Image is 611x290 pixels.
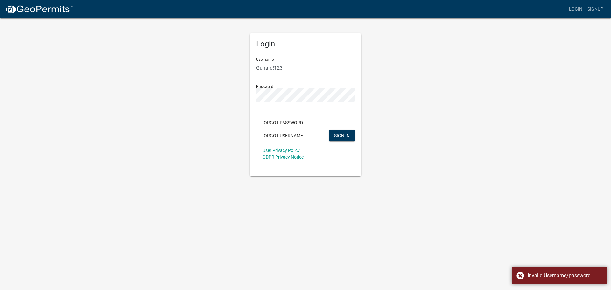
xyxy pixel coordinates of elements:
a: GDPR Privacy Notice [263,154,304,159]
div: Invalid Username/password [528,272,602,279]
h5: Login [256,39,355,49]
button: Forgot Password [256,117,308,128]
button: Forgot Username [256,130,308,141]
button: SIGN IN [329,130,355,141]
a: Signup [585,3,606,15]
span: SIGN IN [334,133,350,138]
a: User Privacy Policy [263,148,300,153]
a: Login [566,3,585,15]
